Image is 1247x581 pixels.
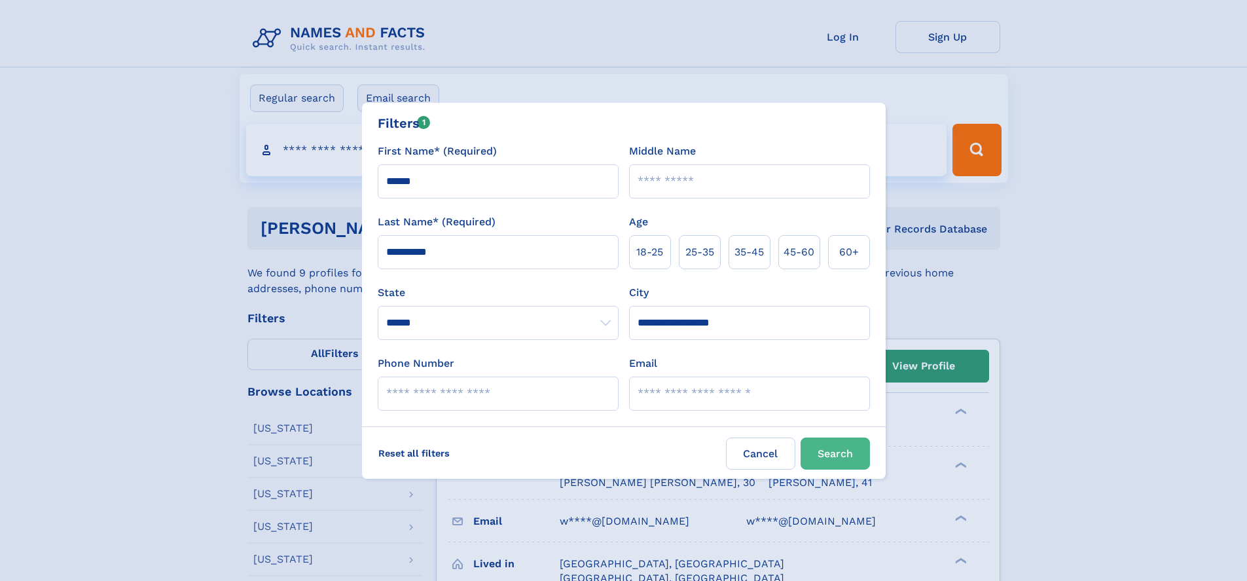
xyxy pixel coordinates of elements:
[378,285,619,301] label: State
[726,438,795,470] label: Cancel
[370,438,458,469] label: Reset all filters
[734,244,764,260] span: 35‑45
[839,244,859,260] span: 60+
[629,143,696,159] label: Middle Name
[636,244,663,260] span: 18‑25
[378,143,497,159] label: First Name* (Required)
[685,244,714,260] span: 25‑35
[629,285,649,301] label: City
[784,244,814,260] span: 45‑60
[629,214,648,230] label: Age
[629,356,657,371] label: Email
[801,438,870,470] button: Search
[378,113,431,133] div: Filters
[378,214,496,230] label: Last Name* (Required)
[378,356,454,371] label: Phone Number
